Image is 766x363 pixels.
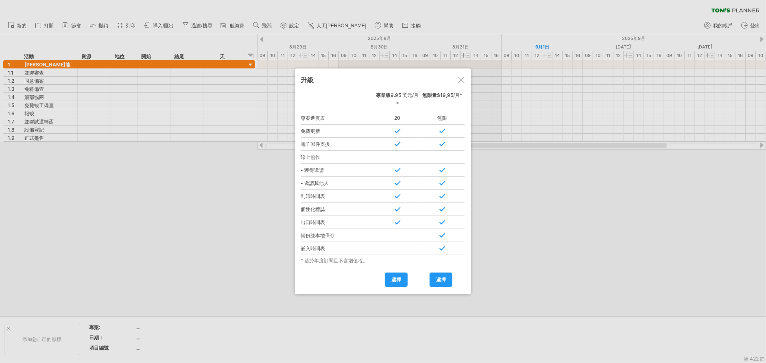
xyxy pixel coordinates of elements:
[301,180,329,186] font: - 邀請其他人
[301,193,325,199] font: 列印時間表
[430,273,452,287] a: 選擇
[437,115,447,121] font: 無限
[395,115,401,121] font: 20
[391,92,419,107] font: 9.95 美元/月*
[376,92,391,98] font: 專業版
[391,277,401,283] font: 選擇
[301,206,325,212] font: 個性化標誌
[301,141,330,147] font: 電子郵件支援
[301,232,335,238] font: 備份並本地保存
[301,128,320,134] font: 免費更新
[385,273,408,287] a: 選擇
[422,92,437,98] font: 無限量
[301,76,314,84] font: 升級
[301,167,324,173] font: - 獲得邀請
[436,277,446,283] font: 選擇
[437,92,462,98] font: $19,95/月*
[301,245,325,251] font: 嵌入時間表
[301,257,368,264] font: * 基於年度訂閱且不含增值稅。
[301,115,325,121] font: 專案進度表
[301,154,320,160] font: 線上協作
[301,219,325,225] font: 出口時間表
